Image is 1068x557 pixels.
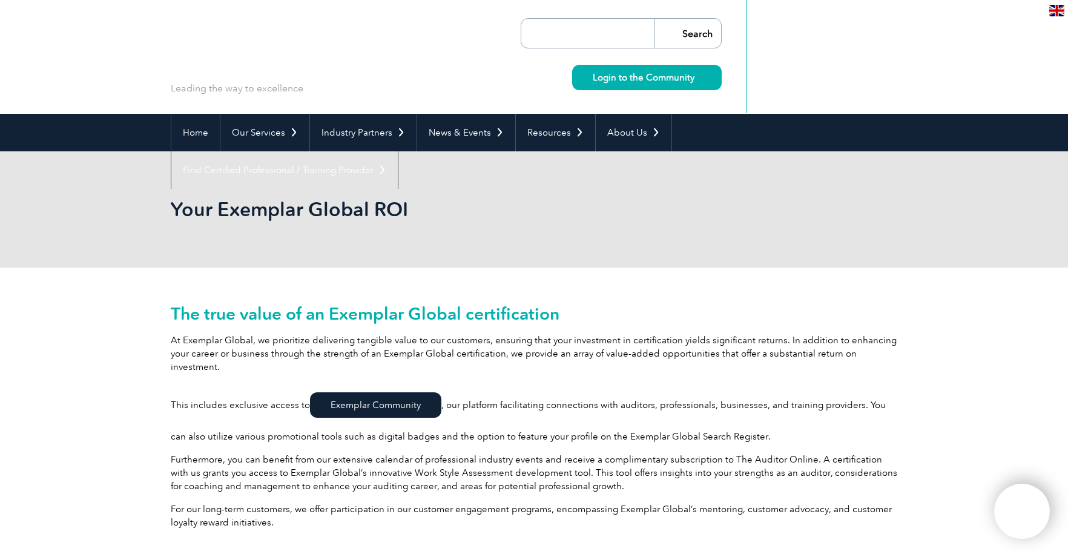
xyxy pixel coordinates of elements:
[171,200,679,219] h2: Your Exemplar Global ROI
[171,334,897,374] p: At Exemplar Global, we prioritize delivering tangible value to our customers, ensuring that your ...
[1007,496,1037,527] img: svg+xml;nitro-empty-id=MTMzNDoxMTY=-1;base64,PHN2ZyB2aWV3Qm94PSIwIDAgNDAwIDQwMCIgd2lkdGg9IjQwMCIg...
[310,114,417,151] a: Industry Partners
[171,151,398,189] a: Find Certified Professional / Training Provider
[654,19,721,48] input: Search
[171,114,220,151] a: Home
[310,392,441,418] a: Exemplar Community
[220,114,309,151] a: Our Services
[171,503,897,529] p: For our long-term customers, we offer participation in our customer engagement programs, encompas...
[171,82,303,95] p: Leading the way to excellence
[417,114,515,151] a: News & Events
[572,65,722,90] a: Login to the Community
[171,304,897,323] h2: The true value of an Exemplar Global certification
[1049,5,1064,16] img: en
[171,453,897,493] p: Furthermore, you can benefit from our extensive calendar of professional industry events and rece...
[694,74,701,81] img: svg+xml;nitro-empty-id=MzU4OjIyMw==-1;base64,PHN2ZyB2aWV3Qm94PSIwIDAgMTEgMTEiIHdpZHRoPSIxMSIgaGVp...
[516,114,595,151] a: Resources
[171,383,897,443] p: This includes exclusive access to , our platform facilitating connections with auditors, professi...
[596,114,671,151] a: About Us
